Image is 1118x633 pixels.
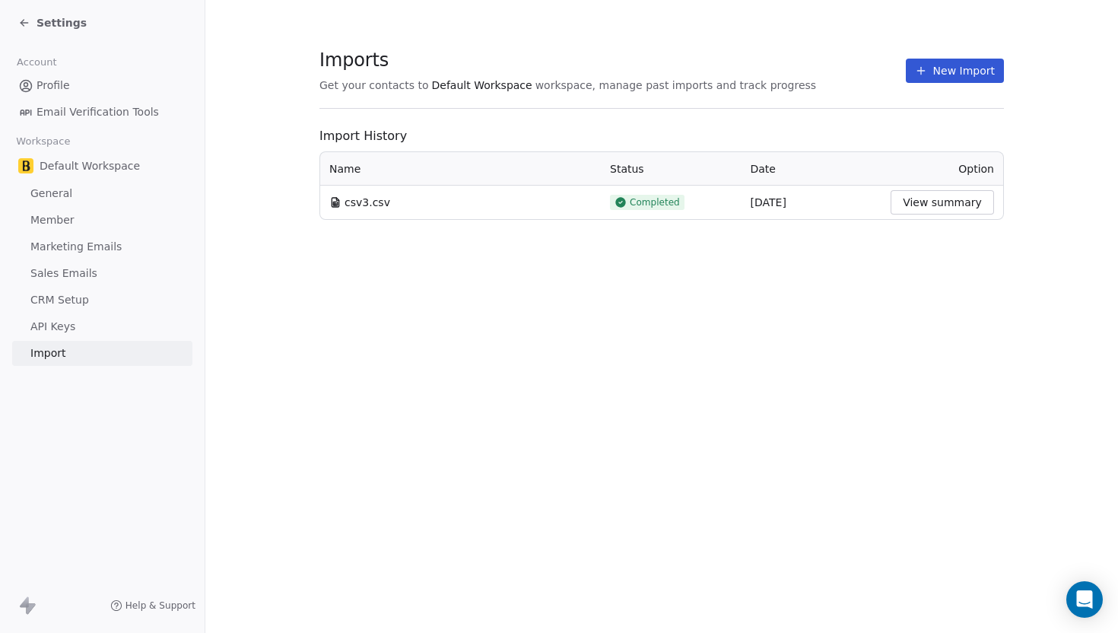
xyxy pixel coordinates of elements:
[319,127,1004,145] span: Import History
[12,288,192,313] a: CRM Setup
[751,163,776,175] span: Date
[10,51,63,74] span: Account
[12,341,192,366] a: Import
[12,234,192,259] a: Marketing Emails
[751,195,873,210] div: [DATE]
[12,100,192,125] a: Email Verification Tools
[630,196,680,208] span: Completed
[30,186,72,202] span: General
[30,345,65,361] span: Import
[1066,581,1103,618] div: Open Intercom Messenger
[30,239,122,255] span: Marketing Emails
[30,292,89,308] span: CRM Setup
[906,59,1004,83] button: New Import
[432,78,532,93] span: Default Workspace
[30,212,75,228] span: Member
[958,163,994,175] span: Option
[30,266,97,282] span: Sales Emails
[345,195,390,210] span: csv3.csv
[610,163,644,175] span: Status
[110,600,195,612] a: Help & Support
[319,49,816,72] span: Imports
[125,600,195,612] span: Help & Support
[329,161,360,177] span: Name
[18,158,33,173] img: in-Profile_black_on_yellow.jpg
[30,319,75,335] span: API Keys
[37,15,87,30] span: Settings
[37,78,70,94] span: Profile
[891,190,994,215] button: View summary
[12,181,192,206] a: General
[12,73,192,98] a: Profile
[12,208,192,233] a: Member
[12,314,192,339] a: API Keys
[18,15,87,30] a: Settings
[37,104,159,120] span: Email Verification Tools
[40,158,140,173] span: Default Workspace
[535,78,816,93] span: workspace, manage past imports and track progress
[12,261,192,286] a: Sales Emails
[10,130,77,153] span: Workspace
[319,78,429,93] span: Get your contacts to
